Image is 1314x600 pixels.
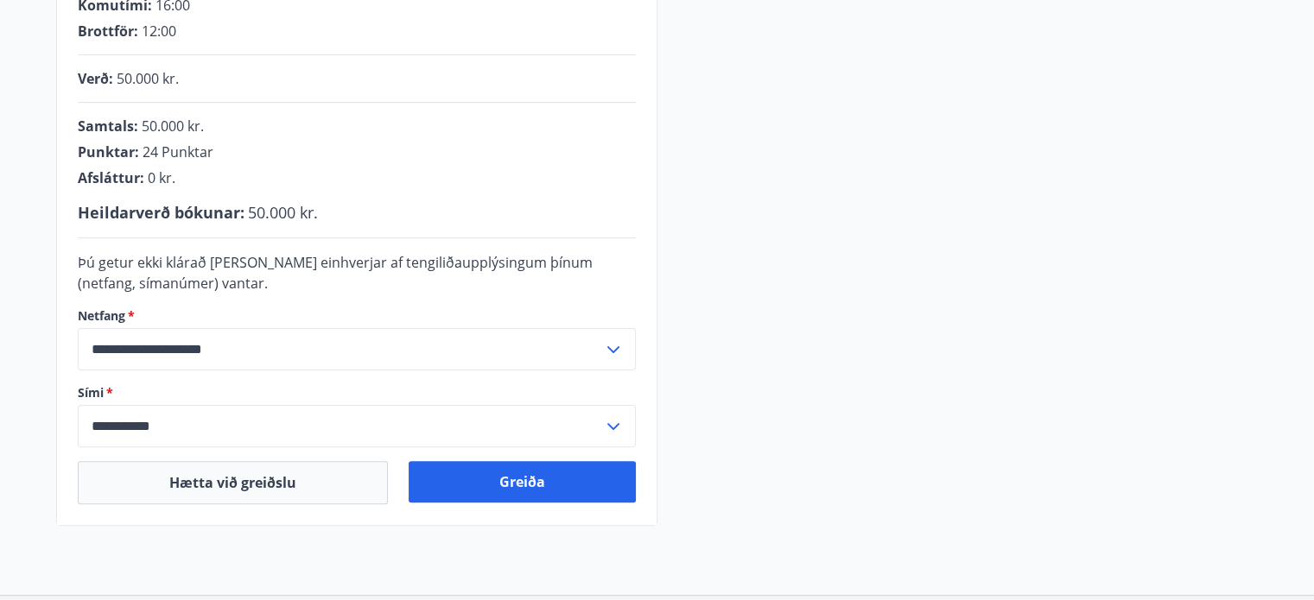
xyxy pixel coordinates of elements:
span: Heildarverð bókunar : [78,202,244,223]
span: 0 kr. [148,168,175,187]
button: Hætta við greiðslu [78,461,388,504]
span: 12:00 [142,22,176,41]
label: Netfang [78,307,636,325]
span: 24 Punktar [143,142,213,161]
span: Punktar : [78,142,139,161]
span: Þú getur ekki klárað [PERSON_NAME] einhverjar af tengiliðaupplýsingum þínum (netfang, símanúmer) ... [78,253,593,293]
span: 50.000 kr. [117,69,179,88]
span: Brottför : [78,22,138,41]
span: 50.000 kr. [142,117,204,136]
span: 50.000 kr. [248,202,318,223]
span: Afsláttur : [78,168,144,187]
span: Samtals : [78,117,138,136]
label: Sími [78,384,636,401]
span: Verð : [78,69,113,88]
button: Greiða [409,461,636,502]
